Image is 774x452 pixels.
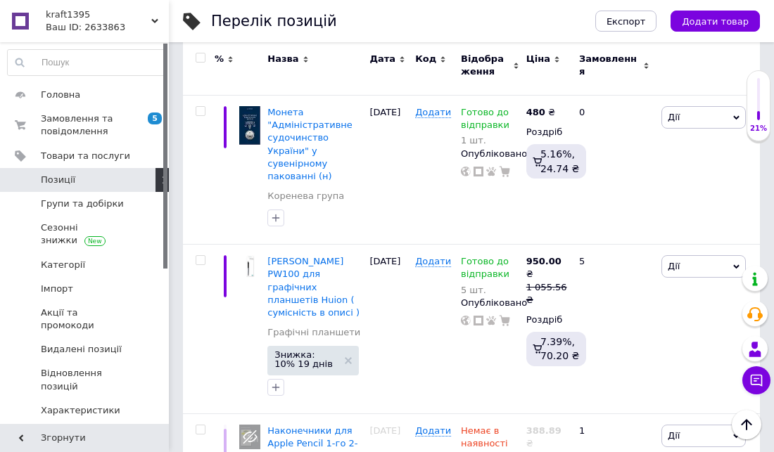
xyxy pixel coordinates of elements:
span: Відновлення позицій [41,367,130,392]
a: Графічні планшети [267,326,360,339]
div: Ваш ID: 2633863 [46,21,169,34]
div: 21% [747,124,770,134]
span: Головна [41,89,80,101]
span: Позиції [41,174,75,186]
span: Категорії [41,259,85,271]
div: 5 шт. [461,285,519,295]
button: Наверх [732,410,761,439]
div: 1 055.56 ₴ [526,281,567,306]
span: % [215,53,224,65]
span: 5.16%, 24.74 ₴ [540,148,579,174]
span: Сезонні знижки [41,221,130,247]
span: Замовлення [579,53,640,78]
span: Додати [415,256,451,267]
span: Відображення [461,53,509,78]
button: Експорт [595,11,657,32]
button: Додати товар [671,11,760,32]
div: Опубліковано [461,148,519,160]
button: Чат з покупцем [742,366,770,394]
span: Групи та добірки [41,198,124,210]
span: kraft1395 [46,8,151,21]
span: Додати [415,425,451,437]
img: Стилус Huion PW100 Huion для графических планшетов Huion ( Совместимость в описании ) [239,255,260,276]
span: Характеристики [41,404,120,417]
span: Готово до відправки [461,256,509,283]
b: 388.89 [526,425,562,436]
img: .Наконечники для Apple Pencil 1-го 2-го поколения Оригинальний BASEUS.2штуки [239,425,260,450]
div: [DATE] [366,245,412,413]
b: 950.00 [526,256,562,266]
div: 0 [571,95,658,244]
span: Дії [668,261,680,271]
span: Готово до відправки [461,107,509,134]
div: Перелік позицій [211,14,337,29]
span: Дата [369,53,395,65]
span: Товари та послуги [41,150,130,162]
div: Роздріб [526,314,567,326]
span: Дії [668,430,680,441]
span: Дії [668,112,680,122]
span: Знижка: 10% 19 днів [274,350,338,368]
div: Опубліковано [461,297,519,309]
span: 7.39%, 70.20 ₴ [540,336,579,361]
div: [DATE] [366,95,412,244]
div: ₴ [526,255,567,280]
a: Монета "Адміністративне судочинство України" у сувенірному пакованні (н) [267,107,353,181]
span: Видалені позиції [41,343,122,356]
span: 5 [148,112,162,124]
img: Монета "Административное судочинство Украины" в сувенирной упаковке (н) [239,106,260,145]
span: Замовлення та повідомлення [41,112,130,138]
input: Пошук [8,50,165,75]
span: Експорт [607,16,646,27]
span: Назва [267,53,298,65]
div: ₴ [526,425,567,450]
b: 480 [526,107,545,117]
span: Код [415,53,436,65]
div: 5 [571,245,658,413]
a: Коренева група [267,190,344,202]
div: ₴ [526,106,555,119]
span: Додати [415,107,451,118]
div: 1 шт. [461,135,519,146]
span: Акції та промокоди [41,306,130,332]
a: [PERSON_NAME] PW100 для графічних планшетів Huion ( сумісність в описі ) [267,256,360,318]
div: Роздріб [526,126,567,138]
span: Імпорт [41,283,73,295]
span: Додати товар [682,16,749,27]
span: Ціна [526,53,550,65]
